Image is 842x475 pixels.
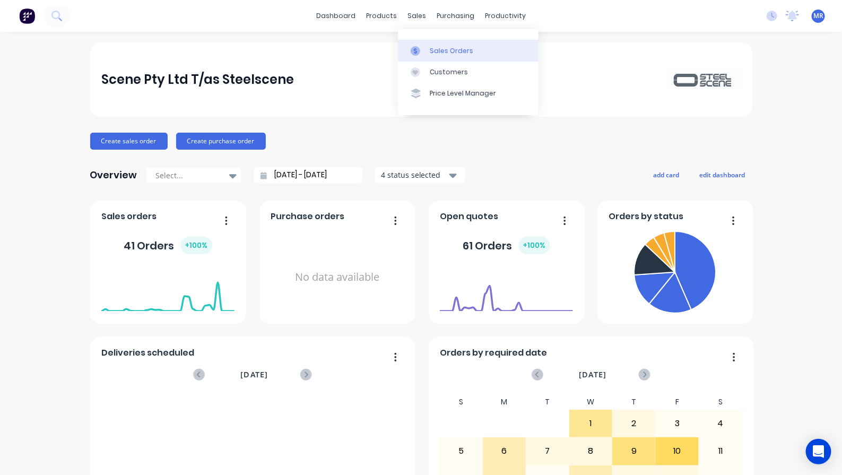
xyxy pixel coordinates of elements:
[431,8,480,24] div: purchasing
[402,8,431,24] div: sales
[480,8,531,24] div: productivity
[375,167,465,183] button: 4 status selected
[90,165,137,186] div: Overview
[693,168,752,182] button: edit dashboard
[124,237,212,254] div: 41 Orders
[613,438,655,464] div: 9
[398,83,539,104] a: Price Level Manager
[579,369,606,381] span: [DATE]
[398,62,539,83] a: Customers
[440,210,498,223] span: Open quotes
[699,394,742,410] div: S
[666,70,741,89] img: Scene Pty Ltd T/as Steelscene
[656,438,699,464] div: 10
[381,169,448,180] div: 4 status selected
[271,227,404,327] div: No data available
[430,67,468,77] div: Customers
[613,410,655,437] div: 2
[570,410,612,437] div: 1
[609,210,683,223] span: Orders by status
[570,438,612,464] div: 8
[612,394,656,410] div: T
[361,8,402,24] div: products
[430,46,473,56] div: Sales Orders
[519,237,550,254] div: + 100 %
[483,438,526,464] div: 6
[181,237,212,254] div: + 100 %
[19,8,35,24] img: Factory
[647,168,687,182] button: add card
[271,210,344,223] span: Purchase orders
[656,410,699,437] div: 3
[311,8,361,24] a: dashboard
[176,133,266,150] button: Create purchase order
[483,394,526,410] div: M
[90,133,168,150] button: Create sales order
[240,369,268,381] span: [DATE]
[806,439,831,464] div: Open Intercom Messenger
[813,11,823,21] span: MR
[463,237,550,254] div: 61 Orders
[699,410,742,437] div: 4
[440,438,482,464] div: 5
[526,438,569,464] div: 7
[101,69,294,90] div: Scene Pty Ltd T/as Steelscene
[430,89,496,98] div: Price Level Manager
[398,40,539,61] a: Sales Orders
[656,394,699,410] div: F
[699,438,742,464] div: 11
[439,394,483,410] div: S
[101,210,157,223] span: Sales orders
[526,394,569,410] div: T
[569,394,613,410] div: W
